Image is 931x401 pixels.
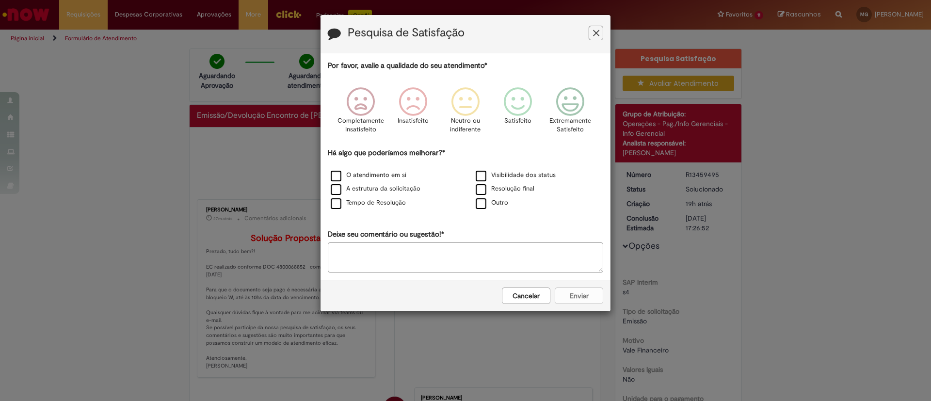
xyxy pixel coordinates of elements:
label: Por favor, avalie a qualidade do seu atendimento* [328,61,487,71]
p: Neutro ou indiferente [448,116,483,134]
p: Completamente Insatisfeito [337,116,384,134]
button: Cancelar [502,288,550,304]
label: Resolução final [476,184,534,193]
label: Outro [476,198,508,208]
div: Completamente Insatisfeito [336,80,385,146]
label: Deixe seu comentário ou sugestão!* [328,229,444,240]
label: O atendimento em si [331,171,406,180]
label: Tempo de Resolução [331,198,406,208]
p: Satisfeito [504,116,531,126]
div: Neutro ou indiferente [441,80,490,146]
label: A estrutura da solicitação [331,184,420,193]
label: Pesquisa de Satisfação [348,27,465,39]
div: Satisfeito [493,80,543,146]
p: Extremamente Satisfeito [549,116,591,134]
div: Insatisfeito [388,80,438,146]
label: Visibilidade dos status [476,171,556,180]
div: Há algo que poderíamos melhorar?* [328,148,603,210]
div: Extremamente Satisfeito [546,80,595,146]
p: Insatisfeito [398,116,429,126]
